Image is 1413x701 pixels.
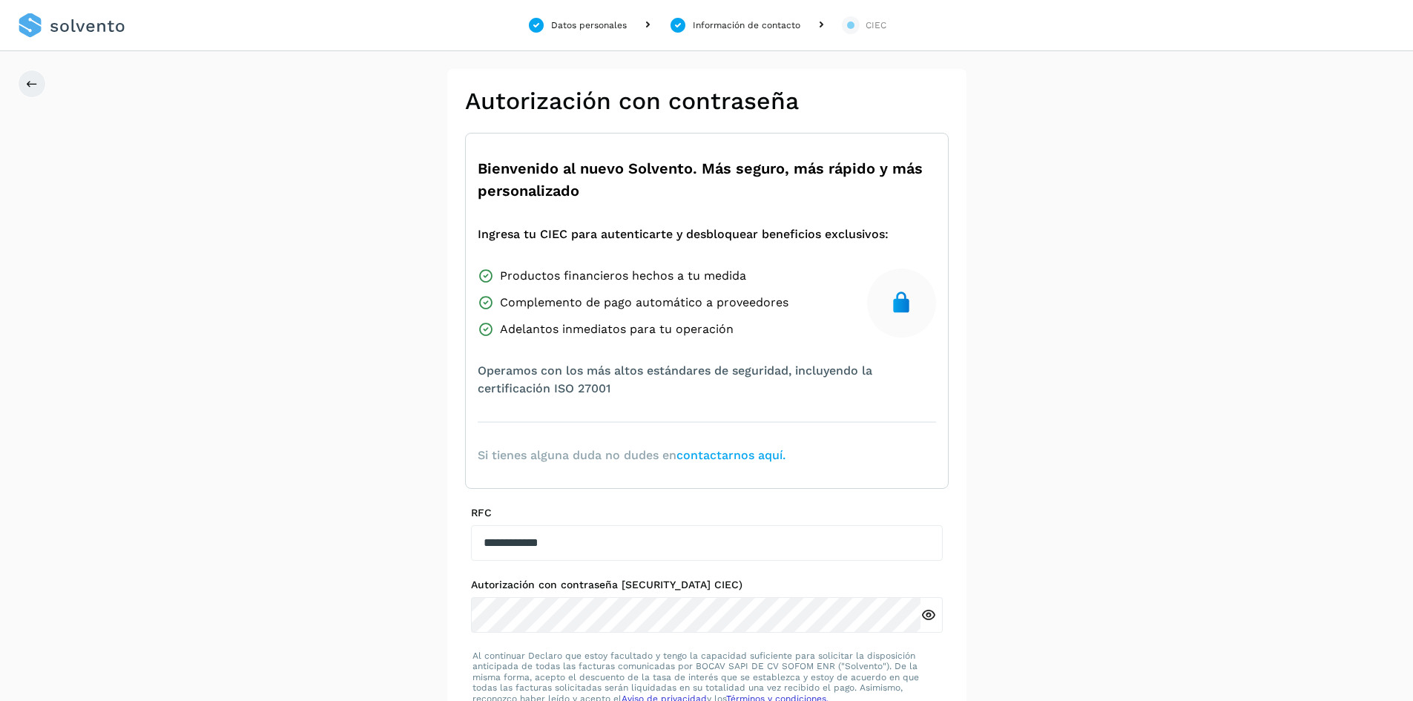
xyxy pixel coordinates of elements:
[889,291,913,315] img: secure
[693,19,800,32] div: Información de contacto
[676,448,785,462] a: contactarnos aquí.
[478,447,785,464] span: Si tienes alguna duda no dudes en
[478,362,936,398] span: Operamos con los más altos estándares de seguridad, incluyendo la certificación ISO 27001
[500,267,746,285] span: Productos financieros hechos a tu medida
[478,157,936,202] span: Bienvenido al nuevo Solvento. Más seguro, más rápido y más personalizado
[500,320,734,338] span: Adelantos inmediatos para tu operación
[478,226,889,243] span: Ingresa tu CIEC para autenticarte y desbloquear beneficios exclusivos:
[866,19,886,32] div: CIEC
[551,19,627,32] div: Datos personales
[471,507,943,519] label: RFC
[500,294,788,312] span: Complemento de pago automático a proveedores
[465,87,949,115] h2: Autorización con contraseña
[471,579,943,591] label: Autorización con contraseña [SECURITY_DATA] CIEC)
